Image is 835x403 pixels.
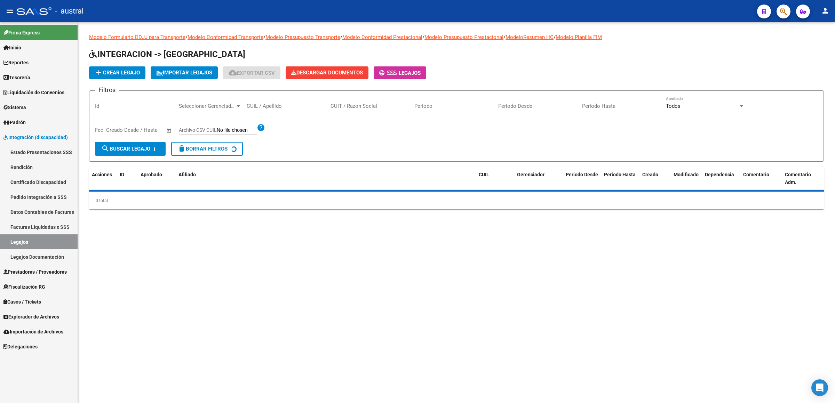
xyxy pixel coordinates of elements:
span: INTEGRACION -> [GEOGRAPHIC_DATA] [89,49,245,59]
mat-icon: add [95,68,103,76]
datatable-header-cell: ID [117,167,138,190]
a: Modelo Presupuesto Transporte [265,34,340,40]
div: Open Intercom Messenger [811,379,828,396]
span: Periodo Hasta [604,172,636,177]
span: Aprobado [141,172,162,177]
button: -Legajos [374,66,426,79]
a: ModeloResumen HC [506,34,554,40]
datatable-header-cell: CUIL [476,167,514,190]
span: Crear Legajo [95,70,140,76]
mat-icon: cloud_download [229,68,237,77]
span: Inicio [3,44,21,51]
span: Descargar Documentos [291,70,363,76]
span: Integración (discapacidad) [3,134,68,141]
datatable-header-cell: Aprobado [138,167,166,190]
input: Fecha fin [129,127,163,133]
div: 0 total [89,192,824,209]
span: Reportes [3,59,29,66]
a: Modelo Planilla FIM [556,34,602,40]
input: Archivo CSV CUIL [217,127,257,134]
span: Delegaciones [3,343,38,350]
span: Exportar CSV [229,70,275,76]
datatable-header-cell: Dependencia [702,167,740,190]
span: Afiliado [178,172,196,177]
span: Periodo Desde [566,172,598,177]
div: / / / / / / [89,33,824,209]
button: Descargar Documentos [286,66,368,79]
span: Comentario [743,172,769,177]
span: Gerenciador [517,172,544,177]
h3: Filtros [95,85,119,95]
span: Sistema [3,104,26,111]
datatable-header-cell: Creado [639,167,671,190]
span: Dependencia [705,172,734,177]
span: Borrar Filtros [177,146,228,152]
datatable-header-cell: Acciones [89,167,117,190]
span: IMPORTAR LEGAJOS [156,70,212,76]
mat-icon: person [821,7,829,15]
button: IMPORTAR LEGAJOS [151,66,218,79]
datatable-header-cell: Comentario Adm. [782,167,824,190]
span: Modificado [674,172,699,177]
span: Importación de Archivos [3,328,63,336]
span: Creado [642,172,658,177]
datatable-header-cell: Afiliado [176,167,476,190]
span: Explorador de Archivos [3,313,59,321]
button: Open calendar [165,127,173,135]
span: Todos [666,103,681,109]
span: Casos / Tickets [3,298,41,306]
span: Padrón [3,119,26,126]
mat-icon: delete [177,144,186,153]
span: ID [120,172,124,177]
span: Buscar Legajo [101,146,150,152]
span: Prestadores / Proveedores [3,268,67,276]
span: CUIL [479,172,489,177]
button: Exportar CSV [223,66,280,79]
button: Buscar Legajo [95,142,166,156]
span: - [379,70,399,76]
a: Modelo Conformidad Transporte [188,34,263,40]
button: Crear Legajo [89,66,145,79]
datatable-header-cell: Comentario [740,167,782,190]
span: Acciones [92,172,112,177]
span: Legajos [399,70,421,76]
span: Fiscalización RG [3,283,45,291]
input: Fecha inicio [95,127,123,133]
datatable-header-cell: Periodo Desde [563,167,601,190]
mat-icon: search [101,144,110,153]
datatable-header-cell: Periodo Hasta [601,167,639,190]
mat-icon: help [257,123,265,132]
span: Tesorería [3,74,30,81]
mat-icon: menu [6,7,14,15]
span: Archivo CSV CUIL [179,127,217,133]
button: Borrar Filtros [171,142,243,156]
span: Firma Express [3,29,40,37]
span: - austral [55,3,83,19]
a: Modelo Formulario DDJJ para Transporte [89,34,185,40]
span: Seleccionar Gerenciador [179,103,235,109]
span: Comentario Adm. [785,172,811,185]
span: Liquidación de Convenios [3,89,64,96]
datatable-header-cell: Modificado [671,167,702,190]
datatable-header-cell: Gerenciador [514,167,563,190]
a: Modelo Conformidad Prestacional [342,34,422,40]
a: Modelo Presupuesto Prestacional [424,34,503,40]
